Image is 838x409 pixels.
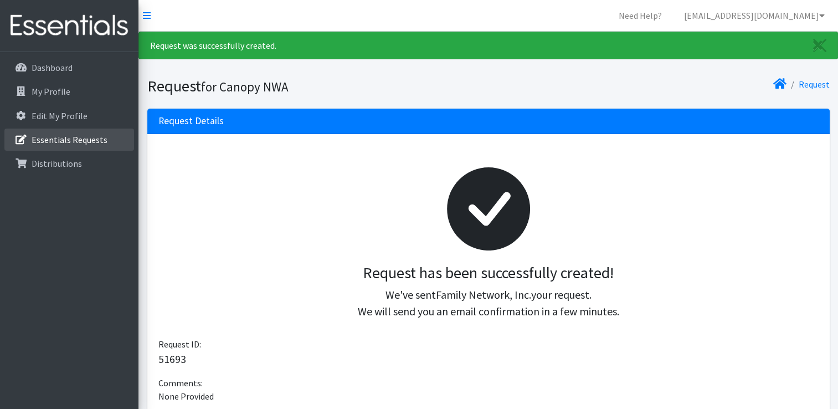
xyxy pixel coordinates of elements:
[201,79,289,95] small: for Canopy NWA
[799,79,830,90] a: Request
[167,287,810,320] p: We've sent your request. We will send you an email confirmation in a few minutes.
[610,4,671,27] a: Need Help?
[4,57,134,79] a: Dashboard
[4,7,134,44] img: HumanEssentials
[158,391,214,402] span: None Provided
[802,32,837,59] a: Close
[4,105,134,127] a: Edit My Profile
[158,339,201,350] span: Request ID:
[32,110,88,121] p: Edit My Profile
[158,351,819,367] p: 51693
[158,377,203,388] span: Comments:
[4,80,134,103] a: My Profile
[32,158,82,169] p: Distributions
[32,134,107,145] p: Essentials Requests
[32,62,73,73] p: Dashboard
[675,4,834,27] a: [EMAIL_ADDRESS][DOMAIN_NAME]
[167,264,810,283] h3: Request has been successfully created!
[138,32,838,59] div: Request was successfully created.
[147,76,485,96] h1: Request
[436,288,531,301] span: Family Network, Inc.
[158,115,224,127] h3: Request Details
[4,129,134,151] a: Essentials Requests
[32,86,70,97] p: My Profile
[4,152,134,175] a: Distributions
